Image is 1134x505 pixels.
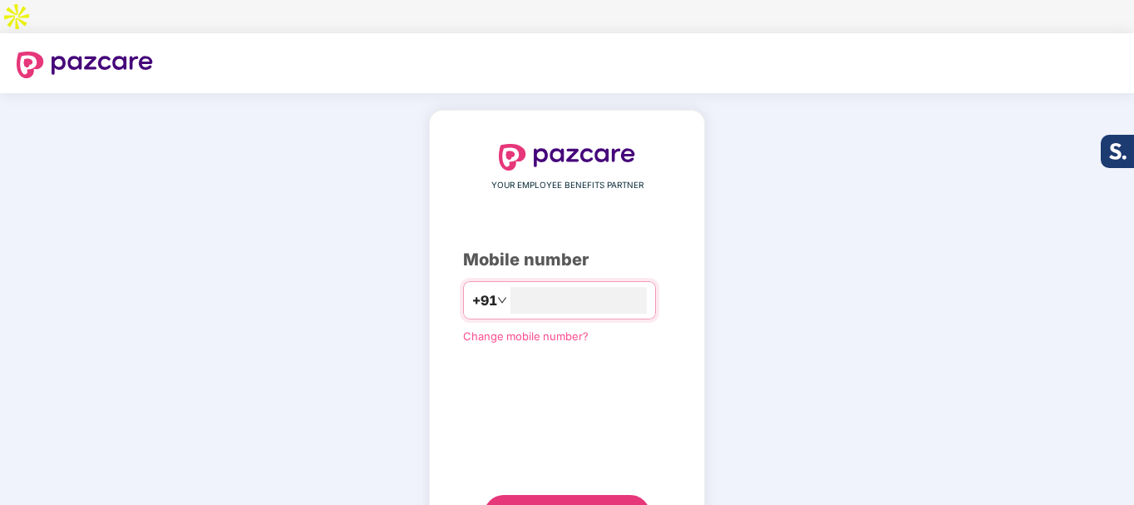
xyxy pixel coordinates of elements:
[499,144,635,171] img: logo
[497,295,507,305] span: down
[17,52,153,78] img: logo
[491,179,643,192] span: YOUR EMPLOYEE BENEFITS PARTNER
[463,247,671,273] div: Mobile number
[463,329,589,343] a: Change mobile number?
[472,290,497,311] span: +91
